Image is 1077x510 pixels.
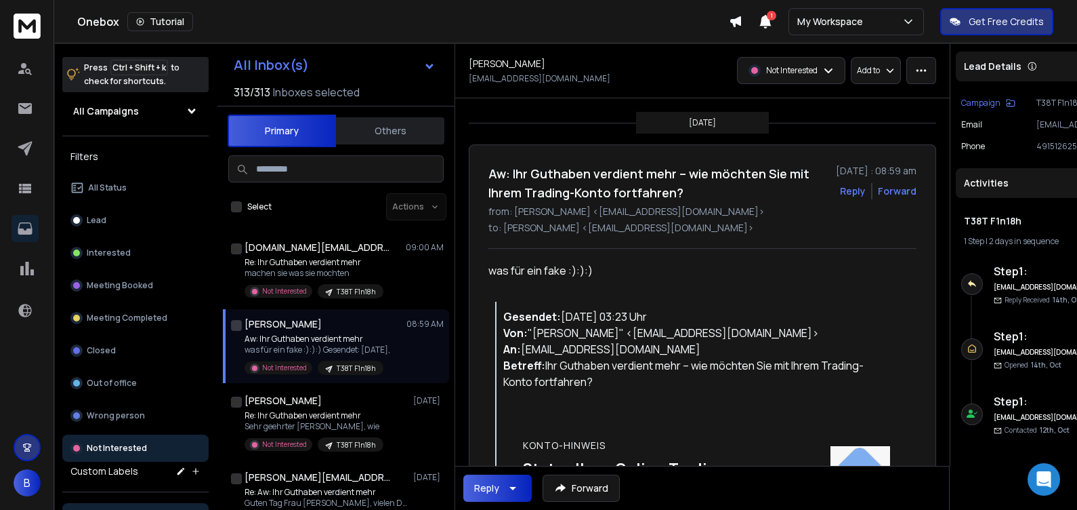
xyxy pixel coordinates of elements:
[1040,425,1070,435] span: 12th, Oct
[245,241,394,254] h1: [DOMAIN_NAME][EMAIL_ADDRESS][DOMAIN_NAME]
[77,12,729,31] div: Onebox
[262,286,307,296] p: Not Interested
[262,363,307,373] p: Not Interested
[1031,360,1061,370] span: 14th, Oct
[247,201,272,212] label: Select
[406,242,444,253] p: 09:00 AM
[245,317,322,331] h1: [PERSON_NAME]
[336,116,444,146] button: Others
[337,440,375,450] p: T38T F1n18h
[127,12,193,31] button: Tutorial
[474,482,499,495] div: Reply
[87,313,167,323] p: Meeting Completed
[62,435,209,462] button: Not Interested
[989,235,1059,247] span: 2 days in sequence
[836,164,916,178] p: [DATE] : 08:59 am
[406,319,444,330] p: 08:59 AM
[840,184,866,198] button: Reply
[14,469,41,496] button: B
[413,472,444,483] p: [DATE]
[245,257,383,268] p: Re: Ihr Guthaben verdient mehr
[228,115,336,147] button: Primary
[245,471,394,484] h1: [PERSON_NAME][EMAIL_ADDRESS][DOMAIN_NAME]
[234,84,270,100] span: 313 / 313
[273,84,360,100] h3: Inboxes selected
[70,465,138,478] h3: Custom Labels
[87,443,147,454] p: Not Interested
[62,402,209,429] button: Wrong person
[503,309,881,390] div: [DATE] 03:23 Uhr "[PERSON_NAME]" <[EMAIL_ADDRESS][DOMAIN_NAME]> [EMAIL_ADDRESS][DOMAIN_NAME] Ihr ...
[62,272,209,299] button: Meeting Booked
[62,370,209,397] button: Out of office
[1005,360,1061,370] p: Opened
[961,98,1015,109] button: Campaign
[110,60,168,75] span: Ctrl + Shift + k
[463,475,532,502] button: Reply
[87,248,131,258] p: Interested
[469,57,545,71] h1: [PERSON_NAME]
[88,182,127,193] p: All Status
[245,410,383,421] p: Re: Ihr Guthaben verdient mehr
[689,117,716,128] p: [DATE]
[87,378,137,389] p: Out of office
[337,287,375,297] p: T38T F1n18h
[245,334,390,345] p: Aw: Ihr Guthaben verdient mehr
[961,119,982,130] p: Email
[523,458,829,503] div: Status Ihres Online-Trading-[PERSON_NAME]
[488,221,916,235] p: to: [PERSON_NAME] <[EMAIL_ADDRESS][DOMAIN_NAME]>
[1028,463,1060,496] div: Open Intercom Messenger
[62,174,209,201] button: All Status
[73,104,139,118] h1: All Campaigns
[503,358,545,373] b: Betreff:
[1005,425,1070,435] p: Contacted
[488,164,828,202] h1: Aw: Ihr Guthaben verdient mehr – wie möchten Sie mit Ihrem Trading-Konto fortfahren?
[964,60,1021,73] p: Lead Details
[245,394,322,408] h1: [PERSON_NAME]
[940,8,1053,35] button: Get Free Credits
[878,184,916,198] div: Forward
[62,147,209,166] h3: Filters
[337,364,375,374] p: T38T F1n18h
[62,337,209,364] button: Closed
[84,61,179,88] p: Press to check for shortcuts.
[62,239,209,267] button: Interested
[413,395,444,406] p: [DATE]
[87,345,116,356] p: Closed
[961,141,985,152] p: Phone
[766,65,818,76] p: Not Interested
[523,438,829,452] div: Konto-Hinweis
[62,98,209,125] button: All Campaigns
[62,305,209,332] button: Meeting Completed
[503,309,561,324] b: Gesendet:
[223,52,446,79] button: All Inbox(s)
[87,410,145,421] p: Wrong person
[767,11,776,20] span: 1
[245,421,383,432] p: Sehr geehrter [PERSON_NAME], wie
[245,498,407,509] p: Guten Tag Frau [PERSON_NAME], vielen Dank
[245,345,390,355] p: was für ein fake :):):) Gesendet: [DATE],
[503,342,521,357] b: An:
[87,280,153,291] p: Meeting Booked
[262,439,307,450] p: Not Interested
[543,475,620,502] button: Forward
[62,207,209,234] button: Lead
[488,205,916,218] p: from: [PERSON_NAME] <[EMAIL_ADDRESS][DOMAIN_NAME]>
[469,73,610,84] p: [EMAIL_ADDRESS][DOMAIN_NAME]
[857,65,880,76] p: Add to
[245,487,407,498] p: Re: Aw: Ihr Guthaben verdient mehr
[969,15,1044,28] p: Get Free Credits
[245,268,383,279] p: machen sie was sie mochten
[87,215,106,226] p: Lead
[503,326,528,340] b: Von:
[797,15,868,28] p: My Workspace
[234,58,309,72] h1: All Inbox(s)
[961,98,1000,109] p: Campaign
[964,235,984,247] span: 1 Step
